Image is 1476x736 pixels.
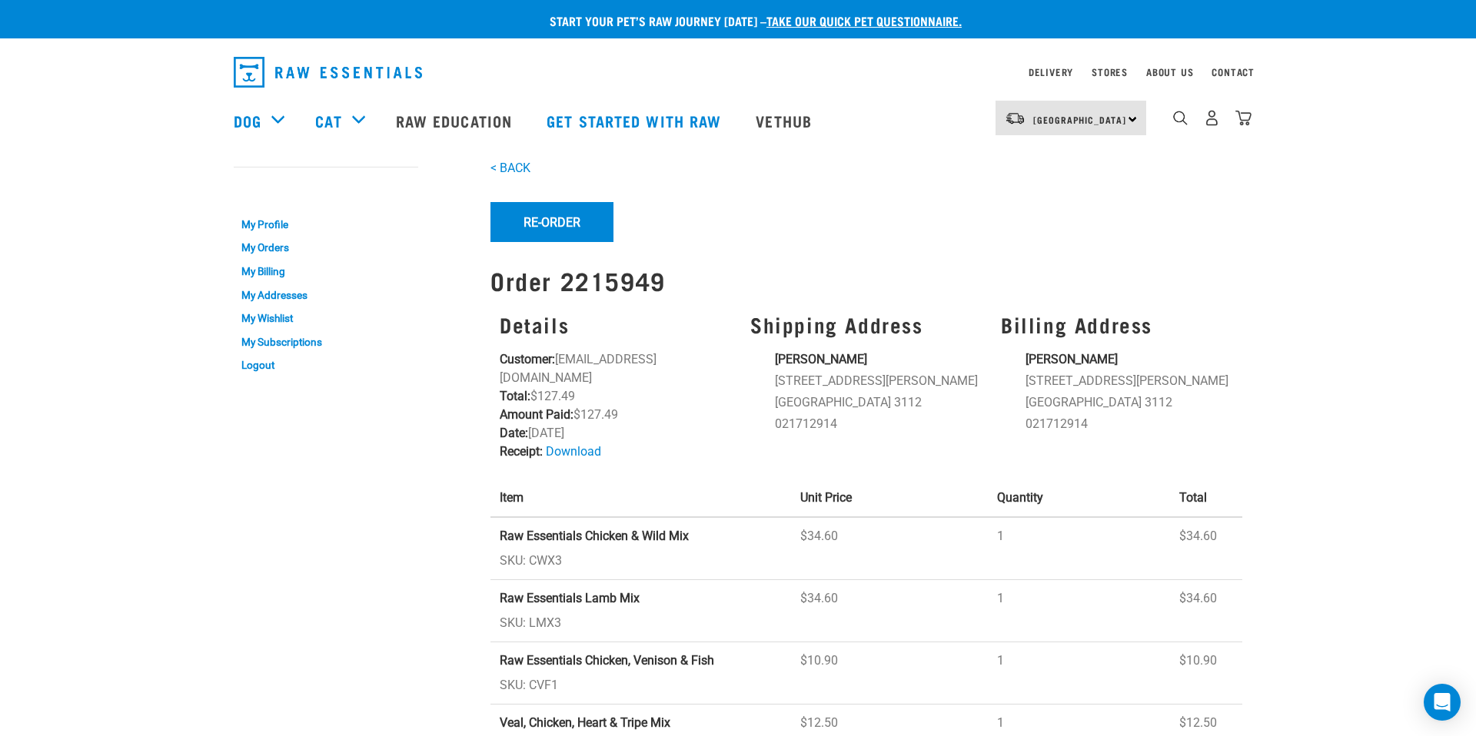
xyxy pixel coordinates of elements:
[234,182,308,189] a: My Account
[775,352,867,366] strong: [PERSON_NAME]
[791,642,988,705] td: $10.90
[490,642,791,705] td: SKU: CVF1
[775,393,982,412] li: [GEOGRAPHIC_DATA] 3112
[791,479,988,517] th: Unit Price
[234,330,418,354] a: My Subscriptions
[1170,580,1242,642] td: $34.60
[750,313,982,337] h3: Shipping Address
[234,57,422,88] img: Raw Essentials Logo
[490,580,791,642] td: SKU: LMX3
[234,260,418,283] a: My Billing
[500,529,689,543] strong: Raw Essentials Chicken & Wild Mix
[490,202,613,242] button: Re-Order
[500,426,528,440] strong: Date:
[546,444,601,459] a: Download
[1026,393,1233,412] li: [GEOGRAPHIC_DATA] 3112
[500,444,543,459] strong: Receipt:
[234,283,418,307] a: My Addresses
[500,313,732,337] h3: Details
[234,109,261,132] a: Dog
[1424,684,1461,721] div: Open Intercom Messenger
[1029,69,1073,75] a: Delivery
[500,715,670,730] strong: Veal, Chicken, Heart & Tripe Mix
[988,517,1169,580] td: 1
[490,479,791,517] th: Item
[490,303,741,470] div: [EMAIL_ADDRESS][DOMAIN_NAME] $127.49 $127.49 [DATE]
[490,267,1242,294] h1: Order 2215949
[1173,111,1188,125] img: home-icon-1@2x.png
[381,90,531,151] a: Raw Education
[221,51,1255,94] nav: dropdown navigation
[490,161,530,175] a: < BACK
[500,389,530,403] strong: Total:
[1092,69,1128,75] a: Stores
[1170,642,1242,705] td: $10.90
[500,352,555,366] strong: Customer:
[1033,117,1126,122] span: [GEOGRAPHIC_DATA]
[988,479,1169,517] th: Quantity
[1204,110,1220,126] img: user.png
[988,580,1169,642] td: 1
[500,591,640,605] strong: Raw Essentials Lamb Mix
[1005,111,1026,125] img: van-moving.png
[315,109,341,132] a: Cat
[490,517,791,580] td: SKU: CWX3
[766,17,962,24] a: take our quick pet questionnaire.
[234,353,418,377] a: Logout
[500,407,573,422] strong: Amount Paid:
[234,237,418,260] a: My Orders
[775,372,982,390] li: [STREET_ADDRESS][PERSON_NAME]
[1001,313,1233,337] h3: Billing Address
[234,307,418,330] a: My Wishlist
[1026,352,1118,366] strong: [PERSON_NAME]
[988,642,1169,705] td: 1
[531,90,740,151] a: Get started with Raw
[1170,517,1242,580] td: $34.60
[500,653,714,668] strong: Raw Essentials Chicken, Venison & Fish
[234,213,418,237] a: My Profile
[1170,479,1242,517] th: Total
[1146,69,1193,75] a: About Us
[1235,110,1252,126] img: home-icon@2x.png
[1026,372,1233,390] li: [STREET_ADDRESS][PERSON_NAME]
[1026,415,1233,433] li: 021712914
[775,415,982,433] li: 021712914
[791,580,988,642] td: $34.60
[1212,69,1255,75] a: Contact
[740,90,831,151] a: Vethub
[791,517,988,580] td: $34.60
